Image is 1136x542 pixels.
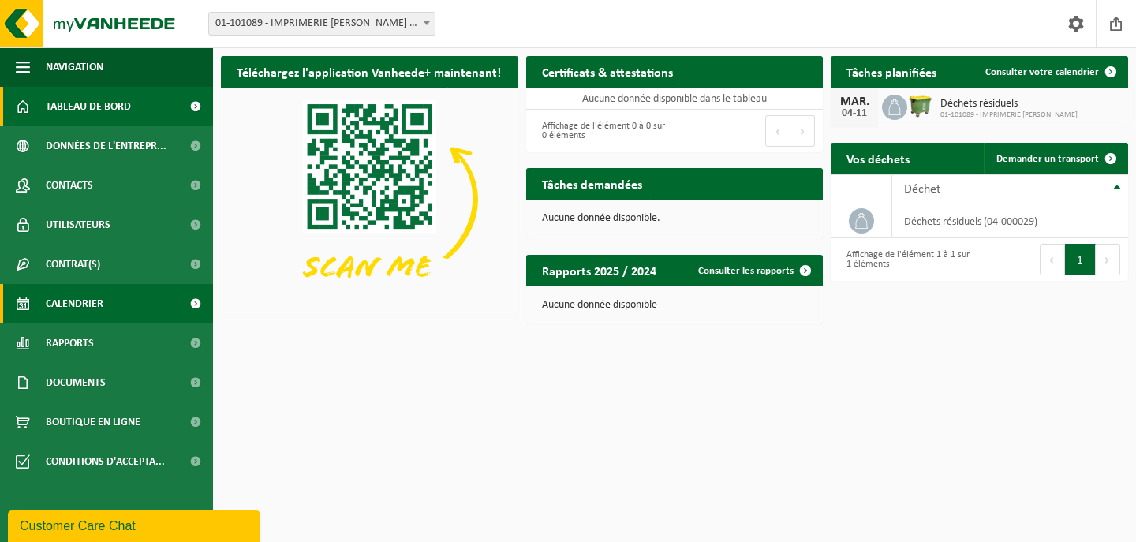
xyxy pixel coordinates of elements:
a: Consulter votre calendrier [973,56,1127,88]
p: Aucune donnée disponible. [542,213,808,224]
button: Next [1096,244,1120,275]
iframe: chat widget [8,507,263,542]
span: Rapports [46,323,94,363]
span: Tableau de bord [46,87,131,126]
span: Boutique en ligne [46,402,140,442]
button: Next [790,115,815,147]
a: Demander un transport [984,143,1127,174]
span: Contrat(s) [46,245,100,284]
span: Consulter votre calendrier [985,67,1099,77]
h2: Tâches planifiées [831,56,952,87]
h2: Vos déchets [831,143,925,174]
span: Contacts [46,166,93,205]
p: Aucune donnée disponible [542,300,808,311]
span: Demander un transport [996,154,1099,164]
span: Utilisateurs [46,205,110,245]
td: Aucune donnée disponible dans le tableau [526,88,824,110]
h2: Tâches demandées [526,168,658,199]
h2: Certificats & attestations [526,56,689,87]
span: Déchet [904,183,940,196]
a: Consulter les rapports [686,255,821,286]
img: Download de VHEPlus App [221,88,518,311]
span: 01-101089 - IMPRIMERIE [PERSON_NAME] [940,110,1078,120]
h2: Téléchargez l'application Vanheede+ maintenant! [221,56,517,87]
td: déchets résiduels (04-000029) [892,204,1128,238]
span: Déchets résiduels [940,98,1078,110]
div: 04-11 [839,108,870,119]
div: Affichage de l'élément 1 à 1 sur 1 éléments [839,242,971,277]
span: Conditions d'accepta... [46,442,165,481]
button: Previous [765,115,790,147]
span: Données de l'entrepr... [46,126,166,166]
span: 01-101089 - IMPRIMERIE DEJARDIN - GLONS [208,12,435,36]
span: Documents [46,363,106,402]
h2: Rapports 2025 / 2024 [526,255,672,286]
img: WB-1100-HPE-GN-50 [907,92,934,119]
span: 01-101089 - IMPRIMERIE DEJARDIN - GLONS [209,13,435,35]
div: MAR. [839,95,870,108]
span: Calendrier [46,284,103,323]
button: 1 [1065,244,1096,275]
span: Navigation [46,47,103,87]
button: Previous [1040,244,1065,275]
div: Affichage de l'élément 0 à 0 sur 0 éléments [534,114,667,148]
